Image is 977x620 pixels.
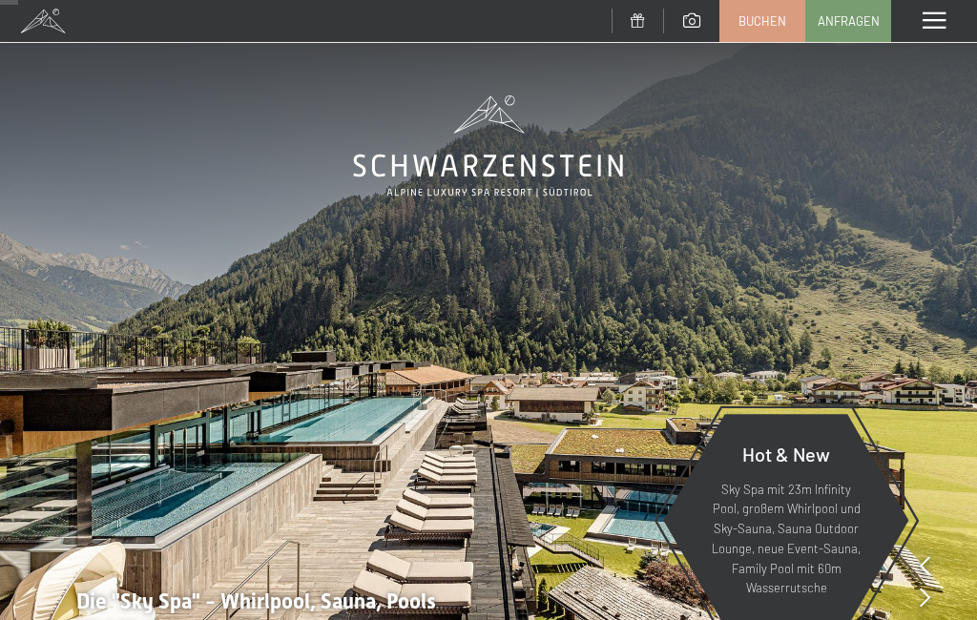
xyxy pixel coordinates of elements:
[742,443,830,465] span: Hot & New
[710,480,863,599] p: Sky Spa mit 23m Infinity Pool, großem Whirlpool und Sky-Sauna, Sauna Outdoor Lounge, neue Event-S...
[806,1,890,41] a: Anfragen
[720,1,804,41] a: Buchen
[818,12,880,30] span: Anfragen
[738,12,786,30] span: Buchen
[76,589,436,613] span: Die "Sky Spa" - Whirlpool, Sauna, Pools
